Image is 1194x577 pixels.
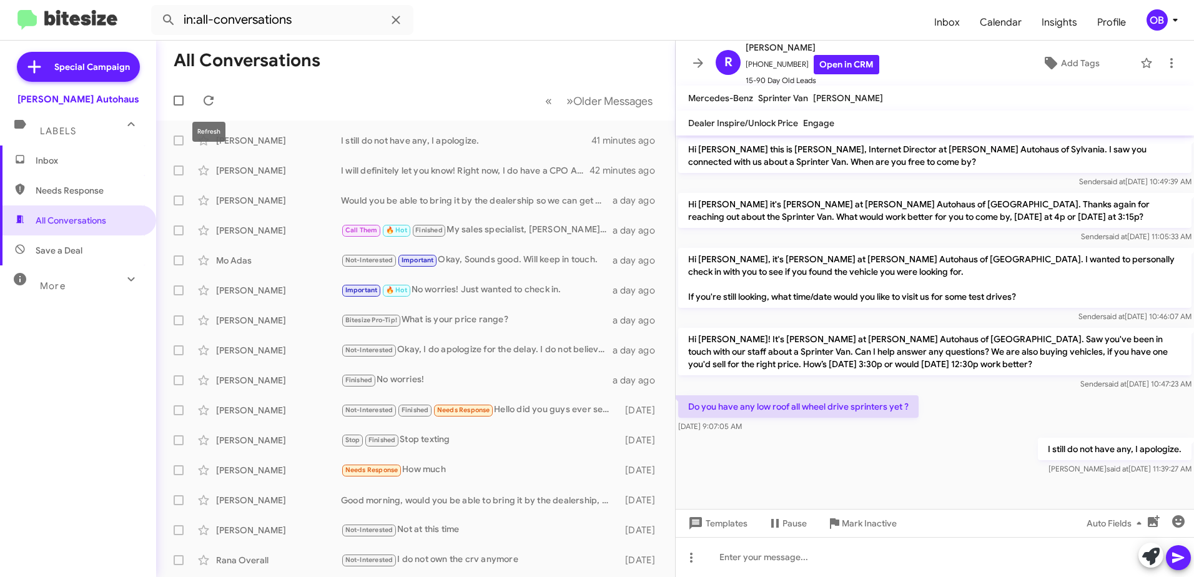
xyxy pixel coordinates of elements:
a: Special Campaign [17,52,140,82]
button: Add Tags [1007,52,1134,74]
div: I will definitely let you know! Right now, I do have a CPO A5 in green, but it does not have blac... [341,164,590,177]
span: Call Them [345,226,378,234]
span: Finished [368,436,396,444]
div: [PERSON_NAME] Autohaus [17,93,139,106]
div: [PERSON_NAME] [216,194,341,207]
p: Hi [PERSON_NAME], it's [PERSON_NAME] at [PERSON_NAME] Autohaus of [GEOGRAPHIC_DATA]. I wanted to ... [678,248,1192,308]
span: Sender [DATE] 10:49:39 AM [1079,177,1192,186]
span: More [40,280,66,292]
span: Mercedes-Benz [688,92,753,104]
span: All Conversations [36,214,106,227]
span: 🔥 Hot [386,226,407,234]
span: Not-Interested [345,256,393,264]
div: How much [341,463,619,477]
div: [DATE] [619,434,665,446]
span: « [545,93,552,109]
a: Insights [1032,4,1087,41]
div: Refresh [192,122,225,142]
span: Sender [DATE] 10:46:07 AM [1078,312,1192,321]
span: said at [1103,312,1125,321]
span: Dealer Inspire/Unlock Price [688,117,798,129]
div: [PERSON_NAME] [216,134,341,147]
div: Would you be able to bring it by the dealership so we can get an actual appraisal/buy figure on it? [341,194,613,207]
span: said at [1103,177,1125,186]
a: Calendar [970,4,1032,41]
span: Not-Interested [345,346,393,354]
button: Previous [538,88,560,114]
button: Mark Inactive [817,512,907,535]
span: Older Messages [573,94,653,108]
div: [PERSON_NAME] [216,404,341,417]
div: a day ago [613,284,665,297]
span: Engage [803,117,834,129]
span: Sender [DATE] 11:05:33 AM [1081,232,1192,241]
span: [PERSON_NAME] [813,92,883,104]
span: Auto Fields [1087,512,1147,535]
div: a day ago [613,344,665,357]
span: [PHONE_NUMBER] [746,55,879,74]
span: Stop [345,436,360,444]
h1: All Conversations [174,51,320,71]
div: [PERSON_NAME] [216,464,341,476]
a: Inbox [924,4,970,41]
div: [PERSON_NAME] [216,494,341,506]
a: Profile [1087,4,1136,41]
span: Add Tags [1061,52,1100,74]
div: [PERSON_NAME] [216,224,341,237]
button: Templates [676,512,757,535]
p: Hi [PERSON_NAME] this is [PERSON_NAME], Internet Director at [PERSON_NAME] Autohaus of Sylvania. ... [678,138,1192,173]
span: Bitesize Pro-Tip! [345,316,397,324]
span: Templates [686,512,747,535]
span: Needs Response [345,466,398,474]
p: Hi [PERSON_NAME] it's [PERSON_NAME] at [PERSON_NAME] Autohaus of [GEOGRAPHIC_DATA]. Thanks again ... [678,193,1192,228]
span: said at [1105,379,1127,388]
div: [DATE] [619,464,665,476]
div: 41 minutes ago [591,134,665,147]
span: Labels [40,126,76,137]
p: Do you have any low roof all wheel drive sprinters yet ? [678,395,919,418]
div: [PERSON_NAME] [216,344,341,357]
div: [DATE] [619,494,665,506]
span: Save a Deal [36,244,82,257]
span: Finished [415,226,443,234]
span: » [566,93,573,109]
span: [PERSON_NAME] [DATE] 11:39:27 AM [1048,464,1192,473]
div: What is your price range? [341,313,613,327]
div: I still do not have any, I apologize. [341,134,591,147]
span: Finished [402,406,429,414]
div: [PERSON_NAME] [216,374,341,387]
div: [DATE] [619,404,665,417]
button: Next [559,88,660,114]
span: said at [1107,464,1128,473]
span: Inbox [36,154,142,167]
span: Needs Response [437,406,490,414]
a: Open in CRM [814,55,879,74]
p: I still do not have any, I apologize. [1038,438,1192,460]
input: Search [151,5,413,35]
span: [DATE] 9:07:05 AM [678,422,742,431]
div: Good morning, would you be able to bring it by the dealership, either [DATE] or [DATE]? [341,494,619,506]
div: [PERSON_NAME] [216,284,341,297]
span: Not-Interested [345,406,393,414]
div: No worries! Just wanted to check in. [341,283,613,297]
div: No worries! [341,373,613,387]
div: Okay, I do apologize for the delay. I do not believe we would be quite at that amount. [341,343,613,357]
span: 🔥 Hot [386,286,407,294]
div: a day ago [613,314,665,327]
div: [PERSON_NAME] [216,434,341,446]
span: Important [402,256,434,264]
span: Mark Inactive [842,512,897,535]
div: a day ago [613,254,665,267]
button: Pause [757,512,817,535]
span: Sprinter Van [758,92,808,104]
div: My sales specialist, [PERSON_NAME], tried to call but got VM. Feel free to call him back at [PHON... [341,223,613,237]
div: Mo Adas [216,254,341,267]
span: [PERSON_NAME] [746,40,879,55]
div: a day ago [613,374,665,387]
span: Not-Interested [345,526,393,534]
div: a day ago [613,194,665,207]
nav: Page navigation example [538,88,660,114]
